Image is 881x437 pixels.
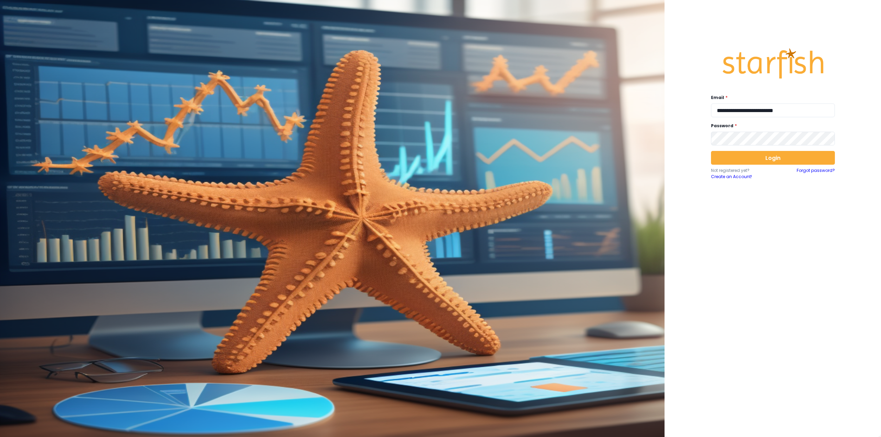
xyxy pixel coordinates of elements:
[711,123,831,129] label: Password
[711,151,835,165] button: Login
[711,95,831,101] label: Email
[797,167,835,180] a: Forgot password?
[711,167,773,174] p: Not registered yet?
[721,42,825,85] img: Logo.42cb71d561138c82c4ab.png
[711,174,773,180] a: Create an Account!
